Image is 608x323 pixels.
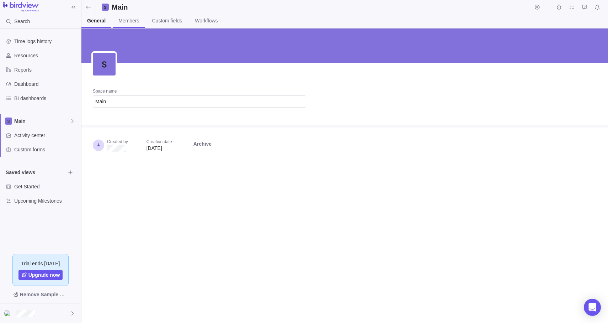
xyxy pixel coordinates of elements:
[21,260,60,267] span: Trial ends [DATE]
[14,95,78,102] span: BI dashboards
[554,5,564,11] a: Time logs
[20,290,68,299] span: Remove Sample Data
[592,2,602,12] span: Notifications
[4,309,13,318] div: Attacker
[580,5,590,11] a: Approval requests
[6,169,65,176] span: Saved views
[14,52,78,59] span: Resources
[3,2,39,12] img: logo
[4,311,13,316] img: Show
[580,2,590,12] span: Approval requests
[14,183,78,190] span: Get Started
[189,14,223,28] a: Workflows
[146,145,162,151] span: [DATE]
[65,167,75,177] span: Browse views
[28,271,60,278] span: Upgrade now
[112,2,133,12] h2: Main
[554,2,564,12] span: Time logs
[152,17,182,24] span: Custom fields
[14,118,70,125] span: Main
[14,132,78,139] span: Activity center
[14,18,30,25] span: Search
[107,139,128,145] div: Created by
[592,5,602,11] a: Notifications
[532,2,542,12] span: Start timer
[584,299,601,316] div: Open Intercom Messenger
[191,139,214,149] span: Archive
[6,289,75,300] span: Remove Sample Data
[195,17,218,24] span: Workflows
[14,146,78,153] span: Custom forms
[567,5,577,11] a: My assignments
[81,14,111,28] a: General
[193,140,212,147] span: Archive
[14,38,78,45] span: Time logs history
[93,88,306,95] div: Space name
[146,139,172,145] div: Creation date
[146,14,188,28] a: Custom fields
[113,14,145,28] a: Members
[14,80,78,88] span: Dashboard
[567,2,577,12] span: My assignments
[87,17,106,24] span: General
[14,66,78,73] span: Reports
[14,197,78,204] span: Upcoming Milestones
[118,17,139,24] span: Members
[18,270,63,280] a: Upgrade now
